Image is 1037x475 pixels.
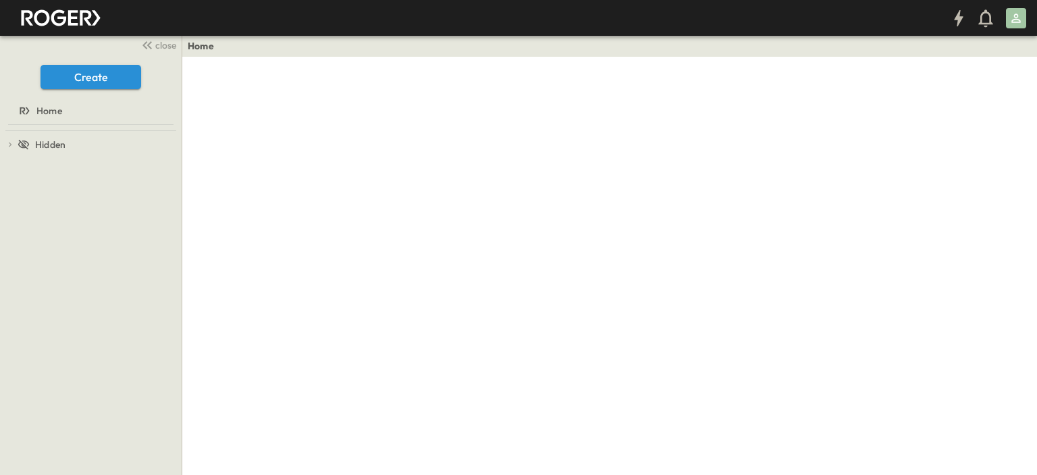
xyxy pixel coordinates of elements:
span: Home [36,104,62,118]
nav: breadcrumbs [188,39,222,53]
a: Home [3,101,176,120]
a: Home [188,39,214,53]
span: Hidden [35,138,65,151]
button: close [136,35,179,54]
button: Create [41,65,141,89]
span: close [155,39,176,52]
